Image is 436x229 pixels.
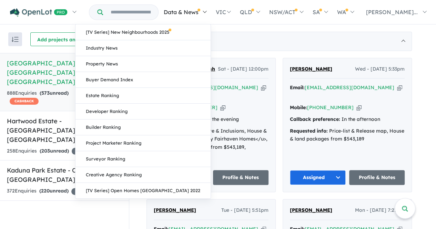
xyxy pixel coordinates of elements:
a: Developer Ranking [75,104,211,119]
span: 20 % READY [72,148,102,155]
a: [EMAIL_ADDRESS][DOMAIN_NAME] [305,84,394,91]
span: Wed - [DATE] 5:33pm [355,65,405,73]
div: [DATE] [146,32,412,51]
a: Project Marketer Ranking [75,135,211,151]
button: Copy [261,84,266,91]
a: [PERSON_NAME] [290,65,332,73]
a: [PERSON_NAME] [154,206,196,215]
h5: Kaduna Park Estate - Officer South , [GEOGRAPHIC_DATA] [7,166,122,184]
div: In the evening [154,115,268,124]
button: Add projects and builders [30,32,106,46]
strong: Callback preference: [290,116,340,122]
span: [PERSON_NAME]... [366,9,418,15]
strong: Email: [290,84,305,91]
a: [PERSON_NAME] [290,206,332,215]
a: Industry News [75,40,211,56]
button: Copy [397,84,402,91]
strong: Mobile: [290,104,307,111]
span: [PERSON_NAME] [154,207,196,213]
a: Creative Agency Ranking [75,167,211,183]
span: 45 % READY [71,188,102,195]
a: [EMAIL_ADDRESS][DOMAIN_NAME] [169,84,258,91]
span: [PERSON_NAME] [290,207,332,213]
div: 888 Enquir ies [7,89,98,106]
strong: ( unread) [40,148,69,154]
span: Sat - [DATE] 12:00pm [218,65,268,73]
div: In the afternoon [290,115,405,124]
a: Surveyor Ranking [75,151,211,167]
a: Profile & Notes [349,170,405,185]
a: Estate Ranking [75,88,211,104]
a: Builder Ranking [75,119,211,135]
div: Brochure & Inclusions, House & Land <u>Lot 1018: City by Fairhaven Homes</u>, House & land packag... [154,127,268,160]
a: [TV Series] New Neighbourhoods 2025 [75,24,211,40]
a: [PHONE_NUMBER] [307,104,354,111]
a: Profile & Notes [213,170,269,185]
span: 573 [41,90,50,96]
h5: [GEOGRAPHIC_DATA] - [GEOGRAPHIC_DATA] , [GEOGRAPHIC_DATA] [7,59,122,86]
span: Mon - [DATE] 7:27pm [355,206,405,215]
div: 372 Enquir ies [7,187,102,195]
button: Assigned [290,170,346,185]
strong: ( unread) [39,188,69,194]
a: Property News [75,56,211,72]
div: Price-list & Release map, House & land packages from $543,189 [290,127,405,144]
a: Buyer Demand Index [75,72,211,88]
a: [TV Series] Open Homes [GEOGRAPHIC_DATA] 2022 [75,183,211,198]
button: Copy [220,104,225,111]
h5: Hartwood Estate - [GEOGRAPHIC_DATA] , [GEOGRAPHIC_DATA] [7,116,122,144]
span: CASHBACK [10,98,39,105]
span: Tue - [DATE] 5:51pm [221,206,268,215]
span: 203 [41,148,50,154]
div: 258 Enquir ies [7,147,102,155]
img: sort.svg [12,37,19,42]
input: Try estate name, suburb, builder or developer [104,5,157,20]
img: Openlot PRO Logo White [10,8,68,17]
strong: ( unread) [40,90,69,96]
span: [PERSON_NAME] [290,66,332,72]
button: Copy [356,104,362,111]
strong: Requested info: [290,128,328,134]
span: 220 [41,188,50,194]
